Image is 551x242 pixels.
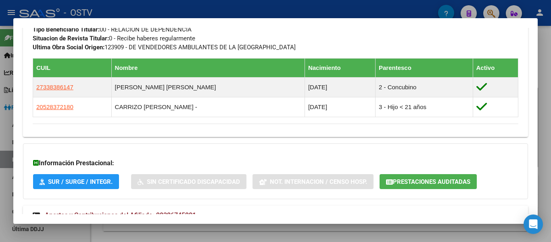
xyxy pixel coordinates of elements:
span: Prestaciones Auditadas [393,178,470,185]
strong: Tipo Beneficiario Titular: [33,26,100,33]
th: Activo [473,59,518,78]
span: 00 - RELACION DE DEPENDENCIA [33,26,192,33]
strong: Situacion de Revista Titular: [33,35,109,42]
td: CARRIZO [PERSON_NAME] - [111,97,305,117]
button: SUR / SURGE / INTEGR. [33,174,119,189]
span: 20528372180 [36,103,73,110]
div: Open Intercom Messenger [524,215,543,234]
td: [PERSON_NAME] [PERSON_NAME] [111,78,305,97]
th: Nacimiento [305,59,375,78]
button: Prestaciones Auditadas [380,174,477,189]
mat-expansion-panel-header: Aportes y Contribuciones del Afiliado: 20326745201 [23,206,528,225]
td: 3 - Hijo < 21 años [376,97,473,117]
span: 123909 - DE VENDEDORES AMBULANTES DE LA [GEOGRAPHIC_DATA] [33,44,296,51]
button: Not. Internacion / Censo Hosp. [253,174,374,189]
h3: Información Prestacional: [33,158,518,168]
span: SUR / SURGE / INTEGR. [48,178,113,185]
span: Sin Certificado Discapacidad [147,178,240,185]
th: Nombre [111,59,305,78]
span: Aportes y Contribuciones del Afiliado: 20326745201 [45,211,196,219]
td: [DATE] [305,97,375,117]
th: Parentesco [376,59,473,78]
span: 0 - Recibe haberes regularmente [33,35,195,42]
button: Sin Certificado Discapacidad [131,174,246,189]
span: 27338386147 [36,84,73,90]
td: [DATE] [305,78,375,97]
strong: Ultima Obra Social Origen: [33,44,104,51]
td: 2 - Concubino [376,78,473,97]
span: Not. Internacion / Censo Hosp. [270,178,367,185]
th: CUIL [33,59,112,78]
